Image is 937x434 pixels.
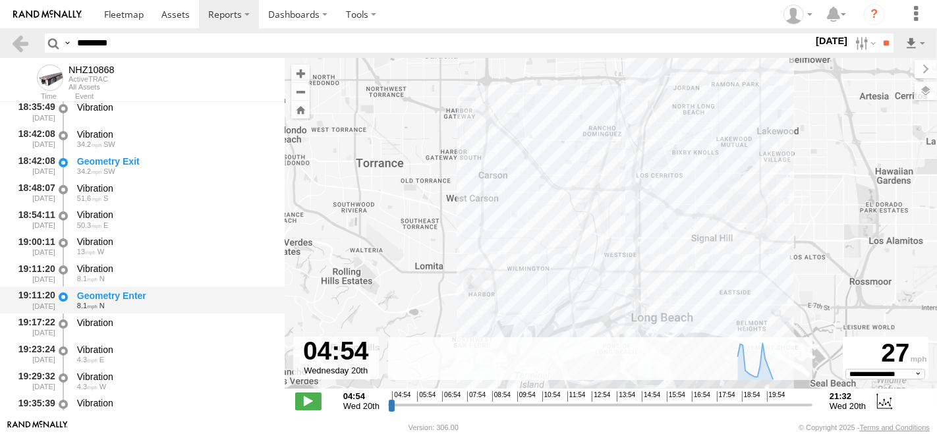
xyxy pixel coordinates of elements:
[11,315,57,339] div: 19:17:22 [DATE]
[77,221,101,229] span: 50.3
[69,75,115,83] div: ActiveTRAC
[103,167,115,175] span: Heading: 218
[717,391,735,402] span: 17:54
[99,302,105,310] span: Heading: 357
[692,391,710,402] span: 16:54
[409,423,459,431] div: Version: 306.00
[492,391,511,402] span: 08:54
[77,248,96,256] span: 13
[103,194,108,202] span: Heading: 197
[291,101,310,119] button: Zoom Home
[77,209,272,221] div: Vibration
[779,5,817,24] div: Zulema McIntosch
[77,140,101,148] span: 34.2
[343,401,380,411] span: Wed 20th Aug 2025
[77,344,272,356] div: Vibration
[77,371,272,383] div: Vibration
[77,383,98,391] span: 4.3
[11,99,57,124] div: 18:35:49 [DATE]
[11,261,57,285] div: 19:11:20 [DATE]
[592,391,610,402] span: 12:54
[830,401,866,411] span: Wed 20th Aug 2025
[291,65,310,82] button: Zoom in
[69,83,115,91] div: All Assets
[617,391,635,402] span: 13:54
[77,155,272,167] div: Geometry Exit
[11,396,57,420] div: 19:35:39 [DATE]
[69,65,115,75] div: NHZ10868 - View Asset History
[77,397,272,409] div: Vibration
[77,356,98,364] span: 4.3
[77,128,272,140] div: Vibration
[98,248,104,256] span: Heading: 279
[99,383,106,391] span: Heading: 267
[7,421,68,434] a: Visit our Website
[392,391,411,402] span: 04:54
[77,410,101,418] span: 19.9
[642,391,660,402] span: 14:54
[850,34,878,53] label: Search Filter Options
[77,317,272,329] div: Vibration
[799,423,930,431] div: © Copyright 2025 -
[99,356,104,364] span: Heading: 88
[517,391,536,402] span: 09:54
[542,391,561,402] span: 10:54
[567,391,586,402] span: 11:54
[77,263,272,275] div: Vibration
[813,34,850,48] label: [DATE]
[11,234,57,258] div: 19:00:11 [DATE]
[77,101,272,113] div: Vibration
[830,391,866,401] strong: 21:32
[77,167,101,175] span: 34.2
[77,236,272,248] div: Vibration
[742,391,760,402] span: 18:54
[904,34,926,53] label: Export results as...
[62,34,72,53] label: Search Query
[291,82,310,101] button: Zoom out
[343,391,380,401] strong: 04:54
[11,342,57,366] div: 19:23:24 [DATE]
[13,10,82,19] img: rand-logo.svg
[767,391,785,402] span: 19:54
[75,94,285,100] div: Event
[11,369,57,393] div: 19:29:32 [DATE]
[77,182,272,194] div: Vibration
[77,194,101,202] span: 51.6
[11,126,57,151] div: 18:42:08 [DATE]
[99,275,105,283] span: Heading: 357
[11,153,57,178] div: 18:42:08 [DATE]
[103,140,115,148] span: Heading: 218
[417,391,436,402] span: 05:54
[11,34,30,53] a: Back to previous Page
[11,288,57,312] div: 19:11:20 [DATE]
[467,391,486,402] span: 07:54
[11,94,57,100] div: Time
[11,207,57,232] div: 18:54:11 [DATE]
[77,290,272,302] div: Geometry Enter
[77,302,98,310] span: 8.1
[864,4,885,25] i: ?
[103,221,108,229] span: Heading: 91
[667,391,685,402] span: 15:54
[77,275,98,283] span: 8.1
[11,180,57,205] div: 18:48:07 [DATE]
[103,410,115,418] span: Heading: 203
[442,391,461,402] span: 06:54
[295,393,322,410] label: Play/Stop
[860,423,930,431] a: Terms and Conditions
[845,339,926,369] div: 27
